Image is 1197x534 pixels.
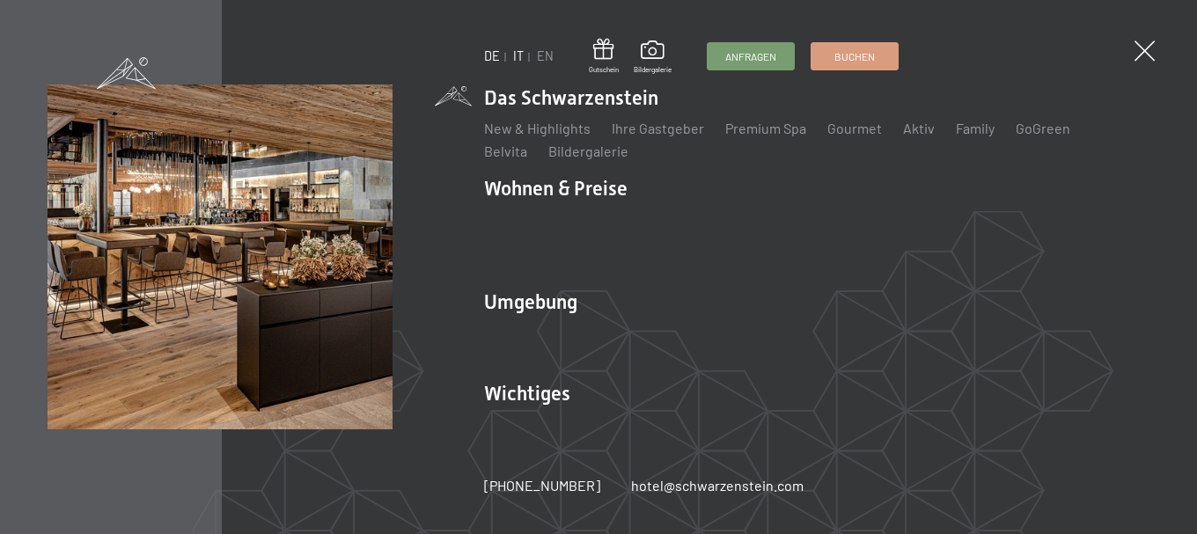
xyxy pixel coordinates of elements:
[903,120,935,136] a: Aktiv
[725,120,806,136] a: Premium Spa
[1016,120,1070,136] a: GoGreen
[484,120,591,136] a: New & Highlights
[484,48,500,63] a: DE
[589,39,619,75] a: Gutschein
[537,48,554,63] a: EN
[484,477,600,494] span: [PHONE_NUMBER]
[634,40,672,74] a: Bildergalerie
[612,120,704,136] a: Ihre Gastgeber
[484,143,527,159] a: Belvita
[708,43,794,69] a: Anfragen
[725,49,776,64] span: Anfragen
[811,43,898,69] a: Buchen
[834,49,875,64] span: Buchen
[827,120,882,136] a: Gourmet
[589,65,619,75] span: Gutschein
[956,120,995,136] a: Family
[548,143,628,159] a: Bildergalerie
[634,65,672,75] span: Bildergalerie
[484,476,600,495] a: [PHONE_NUMBER]
[631,476,804,495] a: hotel@schwarzenstein.com
[513,48,524,63] a: IT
